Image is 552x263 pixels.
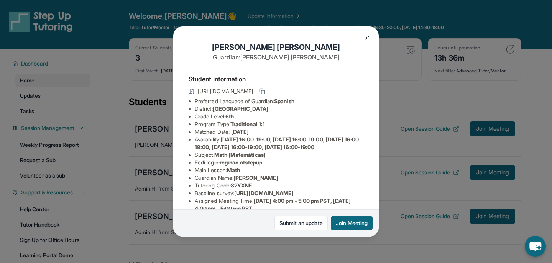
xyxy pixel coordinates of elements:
span: [URL][DOMAIN_NAME] [198,87,253,95]
li: Grade Level: [195,113,363,120]
li: Matched Date: [195,128,363,136]
button: Copy link [258,87,267,96]
span: [DATE] 16:00-19:00, [DATE] 16:00-19:00, [DATE] 16:00-19:00, [DATE] 16:00-19:00, [DATE] 16:00-19:00 [195,136,361,150]
h4: Student Information [189,74,363,84]
span: Math [227,167,240,173]
span: 6th [225,113,234,120]
p: Guardian: [PERSON_NAME] [PERSON_NAME] [189,53,363,62]
span: Traditional 1:1 [230,121,265,127]
li: Program Type: [195,120,363,128]
li: District: [195,105,363,113]
li: Assigned Meeting Time : [195,197,363,212]
span: Spanish [274,98,294,104]
li: Eedi login : [195,159,363,166]
li: Guardian Name : [195,174,363,182]
span: 82YXNF [231,182,252,189]
span: [URL][DOMAIN_NAME] [234,190,294,196]
li: Subject : [195,151,363,159]
span: [DATE] [231,128,249,135]
span: [DATE] 4:00 pm - 5:00 pm PST, [DATE] 4:00 pm - 5:00 pm PST [195,197,351,212]
li: Tutoring Code : [195,182,363,189]
span: [PERSON_NAME] [233,174,278,181]
span: Math (Matemáticas) [214,151,266,158]
img: Close Icon [364,35,370,41]
button: Join Meeting [331,216,373,230]
span: [GEOGRAPHIC_DATA] [213,105,268,112]
button: chat-button [525,236,546,257]
h1: [PERSON_NAME] [PERSON_NAME] [189,42,363,53]
span: reginao.atstepup [220,159,262,166]
a: Submit an update [274,216,328,230]
li: Baseline survey : [195,189,363,197]
li: Main Lesson : [195,166,363,174]
li: Availability: [195,136,363,151]
li: Preferred Language of Guardian: [195,97,363,105]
